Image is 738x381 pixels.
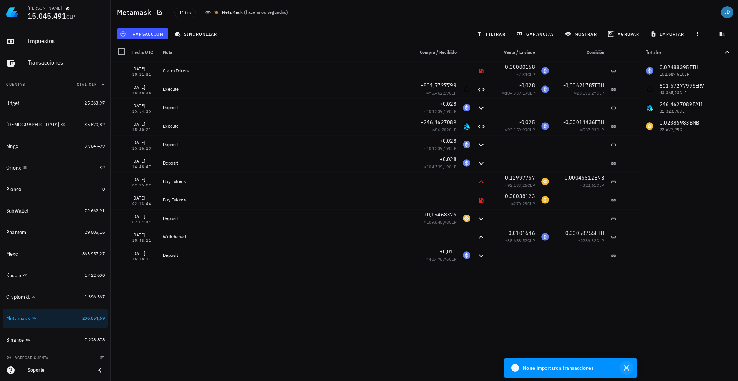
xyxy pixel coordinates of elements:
[580,182,604,188] span: ≈
[6,208,28,214] div: SubWallet
[595,119,604,126] span: ETH
[541,196,549,204] div: BNB-icon
[132,176,157,183] div: [DATE]
[132,157,157,165] div: [DATE]
[449,90,457,96] span: CLP
[505,90,527,96] span: 104.339,19
[3,54,108,72] a: Transacciones
[222,8,243,16] div: MetaMask
[429,90,449,96] span: 75.462,19
[214,10,219,15] img: SVG_MetaMask_Icon_Color.svg
[132,257,157,261] div: 16:18:11
[594,174,604,181] span: BNB
[163,160,407,166] div: Deposit
[541,233,549,241] div: ETH-icon
[6,165,21,171] div: Orionx
[6,251,18,257] div: Mexc
[527,127,535,133] span: CLP
[597,90,604,96] span: CLP
[541,67,549,75] div: ETH-icon
[171,28,222,39] button: sincronizar
[132,49,153,55] span: Fecha UTC
[504,49,535,55] span: Venta / Enviado
[132,91,157,95] div: 15:58:35
[527,90,535,96] span: CLP
[646,50,723,55] div: Totales
[132,231,157,239] div: [DATE]
[176,31,217,37] span: sincronizar
[132,213,157,220] div: [DATE]
[563,82,595,89] span: -0,00621787
[6,143,18,150] div: bingx
[6,337,24,343] div: Binance
[28,37,105,45] div: Impuestos
[541,122,549,130] div: ETH-icon
[420,49,457,55] span: Compra / Recibido
[505,182,535,188] span: ≈
[74,82,97,87] span: Total CLP
[429,256,449,262] span: 40.476,76
[424,145,457,151] span: ≈
[6,121,60,128] div: [DEMOGRAPHIC_DATA]
[3,288,108,306] a: Cryptomkt 1.396.367
[85,272,105,278] span: 1.422.600
[132,120,157,128] div: [DATE]
[647,28,689,39] button: importar
[449,164,457,170] span: CLP
[595,230,604,236] span: ETH
[552,43,607,62] div: Comisión
[449,219,457,225] span: CLP
[28,11,66,21] span: 15.045.491
[66,13,75,20] span: CLP
[563,174,595,181] span: -0,00045512
[102,186,105,192] span: 0
[3,158,108,177] a: Orionx 32
[85,100,105,106] span: 25.363,97
[117,6,154,18] h1: Metamask
[28,59,105,66] div: Transacciones
[163,123,407,129] div: Execute
[507,127,527,133] span: 93.159,99
[3,137,108,155] a: bingx 3.764.499
[503,174,535,181] span: -0,12997757
[163,68,407,74] div: Claim Tokens
[3,245,108,263] a: Mexc 863.957,27
[132,239,157,243] div: 15:48:11
[597,238,604,243] span: CLP
[562,28,602,39] button: mostrar
[246,9,286,15] span: hace unos segundos
[132,165,157,169] div: 14:48:47
[440,248,457,255] span: +0,011
[516,72,535,77] span: ≈
[85,229,105,235] span: 29.505,16
[132,128,157,132] div: 15:30:21
[3,201,108,220] a: SubWallet 72.662,91
[85,121,105,127] span: 35.570,82
[6,294,30,300] div: Cryptomkt
[577,90,597,96] span: 23.170,27
[463,141,470,148] div: ETH-icon
[463,251,470,259] div: ETH-icon
[463,85,470,93] div: SERV-icon
[574,90,604,96] span: ≈
[132,194,157,202] div: [DATE]
[163,178,407,185] div: Buy Tokens
[541,85,549,93] div: ETH-icon
[6,186,22,193] div: Pionex
[132,102,157,110] div: [DATE]
[595,82,604,89] span: ETH
[132,202,157,206] div: 02:13:44
[427,145,449,151] span: 104.339,19
[3,309,108,328] a: Metamask 206.054,69
[449,256,457,262] span: CLP
[424,219,457,225] span: ≈
[580,127,604,133] span: ≈
[121,31,163,37] span: transacción
[6,6,18,18] img: LedgiFi
[514,201,527,206] span: 270,23
[3,180,108,198] a: Pionex 0
[3,331,108,349] a: Binance 7.228.878
[3,94,108,112] a: Bitget 25.363,97
[426,256,457,262] span: ≈
[435,127,449,133] span: 86.202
